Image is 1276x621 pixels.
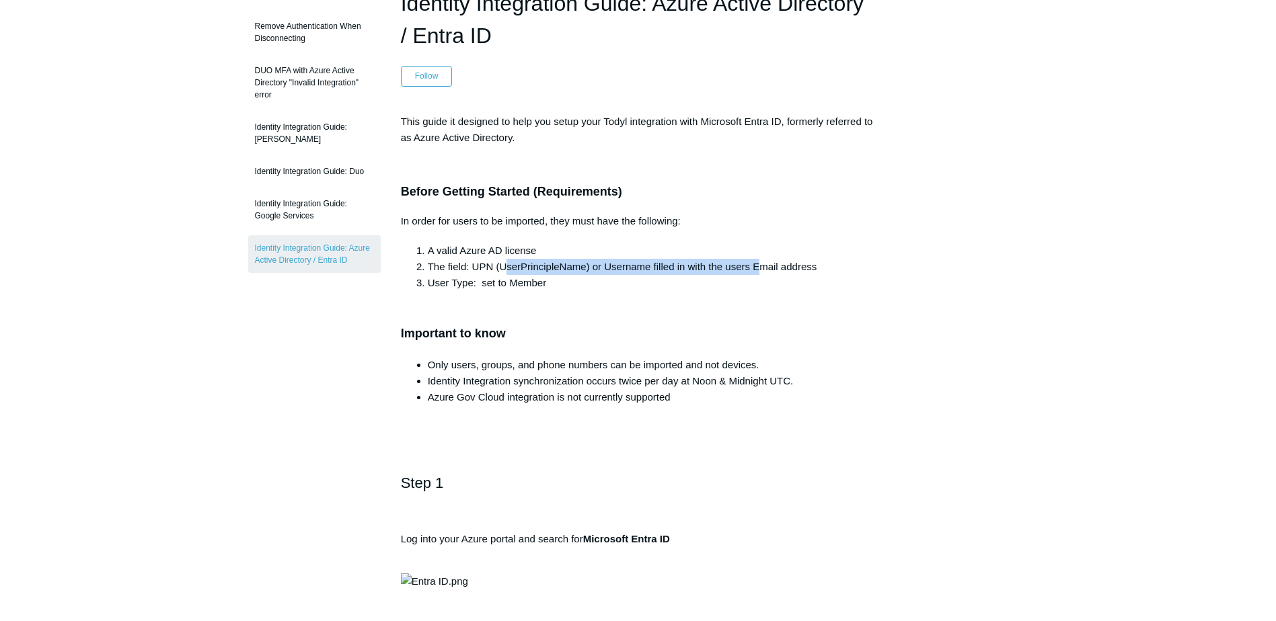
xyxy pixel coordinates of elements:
[401,531,876,563] p: Log into your Azure portal and search for
[401,573,468,589] img: Entra ID.png
[428,389,876,405] li: Azure Gov Cloud integration is not currently supported
[401,213,876,229] p: In order for users to be imported, they must have the following:
[428,243,876,259] li: A valid Azure AD license
[248,235,381,273] a: Identity Integration Guide: Azure Active Directory / Entra ID
[248,58,381,108] a: DUO MFA with Azure Active Directory "Invalid Integration" error
[428,259,876,275] li: The field: UPN (UserPrincipleName) or Username filled in with the users Email address
[248,159,381,184] a: Identity Integration Guide: Duo
[428,373,876,389] li: Identity Integration synchronization occurs twice per day at Noon & Midnight UTC.
[401,471,876,518] h2: Step 1
[248,13,381,51] a: Remove Authentication When Disconnecting
[248,191,381,229] a: Identity Integration Guide: Google Services
[583,533,670,544] strong: Microsoft Entra ID
[401,304,876,343] h3: Important to know
[428,275,876,291] li: User Type: set to Member
[428,357,876,373] li: Only users, groups, and phone numbers can be imported and not devices.
[401,66,453,86] button: Follow Article
[401,114,876,146] p: This guide it designed to help you setup your Todyl integration with Microsoft Entra ID, formerly...
[401,182,876,202] h3: Before Getting Started (Requirements)
[248,114,381,152] a: Identity Integration Guide: [PERSON_NAME]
